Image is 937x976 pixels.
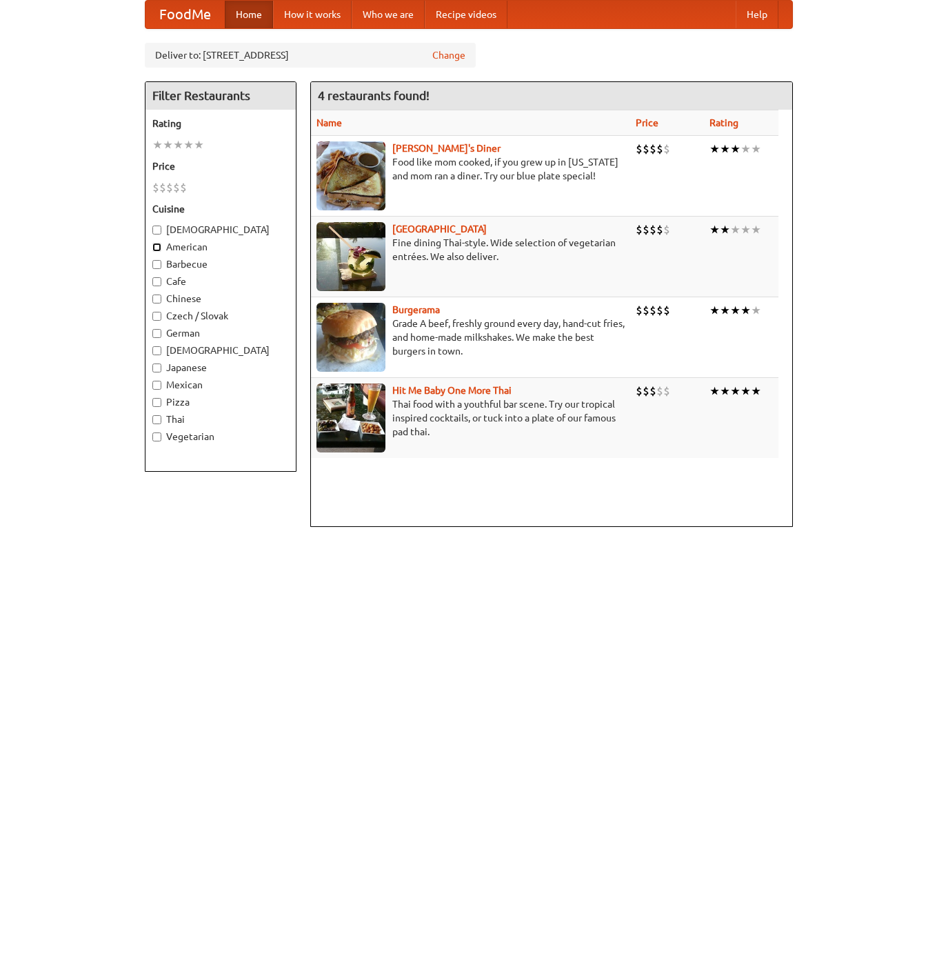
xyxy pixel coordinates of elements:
[636,222,643,237] li: $
[656,384,663,399] li: $
[751,303,761,318] li: ★
[316,222,385,291] img: satay.jpg
[166,180,173,195] li: $
[145,82,296,110] h4: Filter Restaurants
[152,117,289,130] h5: Rating
[740,384,751,399] li: ★
[194,137,204,152] li: ★
[173,137,183,152] li: ★
[316,236,625,263] p: Fine dining Thai-style. Wide selection of vegetarian entrées. We also deliver.
[656,222,663,237] li: $
[656,141,663,157] li: $
[152,309,289,323] label: Czech / Slovak
[152,312,161,321] input: Czech / Slovak
[432,48,465,62] a: Change
[163,137,173,152] li: ★
[145,43,476,68] div: Deliver to: [STREET_ADDRESS]
[720,384,730,399] li: ★
[145,1,225,28] a: FoodMe
[636,303,643,318] li: $
[392,385,512,396] a: Hit Me Baby One More Thai
[180,180,187,195] li: $
[649,222,656,237] li: $
[751,384,761,399] li: ★
[316,117,342,128] a: Name
[663,384,670,399] li: $
[152,202,289,216] h5: Cuisine
[643,141,649,157] li: $
[709,141,720,157] li: ★
[730,384,740,399] li: ★
[152,277,161,286] input: Cafe
[751,222,761,237] li: ★
[720,303,730,318] li: ★
[152,275,289,288] label: Cafe
[649,384,656,399] li: $
[152,378,289,392] label: Mexican
[736,1,778,28] a: Help
[318,89,430,102] ng-pluralize: 4 restaurants found!
[316,384,385,452] img: babythai.jpg
[183,137,194,152] li: ★
[152,180,159,195] li: $
[663,303,670,318] li: $
[636,141,643,157] li: $
[392,223,487,235] a: [GEOGRAPHIC_DATA]
[643,222,649,237] li: $
[152,326,289,340] label: German
[159,180,166,195] li: $
[152,381,161,390] input: Mexican
[152,412,289,426] label: Thai
[740,303,751,318] li: ★
[730,222,740,237] li: ★
[152,243,161,252] input: American
[656,303,663,318] li: $
[152,363,161,372] input: Japanese
[663,141,670,157] li: $
[152,257,289,271] label: Barbecue
[740,141,751,157] li: ★
[352,1,425,28] a: Who we are
[152,432,161,441] input: Vegetarian
[152,415,161,424] input: Thai
[152,137,163,152] li: ★
[152,430,289,444] label: Vegetarian
[316,303,385,372] img: burgerama.jpg
[273,1,352,28] a: How it works
[709,384,720,399] li: ★
[316,141,385,210] img: sallys.jpg
[173,180,180,195] li: $
[751,141,761,157] li: ★
[425,1,507,28] a: Recipe videos
[152,260,161,269] input: Barbecue
[152,343,289,357] label: [DEMOGRAPHIC_DATA]
[709,222,720,237] li: ★
[316,397,625,439] p: Thai food with a youthful bar scene. Try our tropical inspired cocktails, or tuck into a plate of...
[392,304,440,315] a: Burgerama
[643,384,649,399] li: $
[392,143,501,154] a: [PERSON_NAME]'s Diner
[152,329,161,338] input: German
[643,303,649,318] li: $
[152,361,289,375] label: Japanese
[636,384,643,399] li: $
[152,226,161,235] input: [DEMOGRAPHIC_DATA]
[152,292,289,306] label: Chinese
[152,295,161,303] input: Chinese
[730,303,740,318] li: ★
[709,303,720,318] li: ★
[720,141,730,157] li: ★
[649,141,656,157] li: $
[740,222,751,237] li: ★
[709,117,738,128] a: Rating
[636,117,658,128] a: Price
[730,141,740,157] li: ★
[316,317,625,358] p: Grade A beef, freshly ground every day, hand-cut fries, and home-made milkshakes. We make the bes...
[152,223,289,237] label: [DEMOGRAPHIC_DATA]
[152,346,161,355] input: [DEMOGRAPHIC_DATA]
[152,398,161,407] input: Pizza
